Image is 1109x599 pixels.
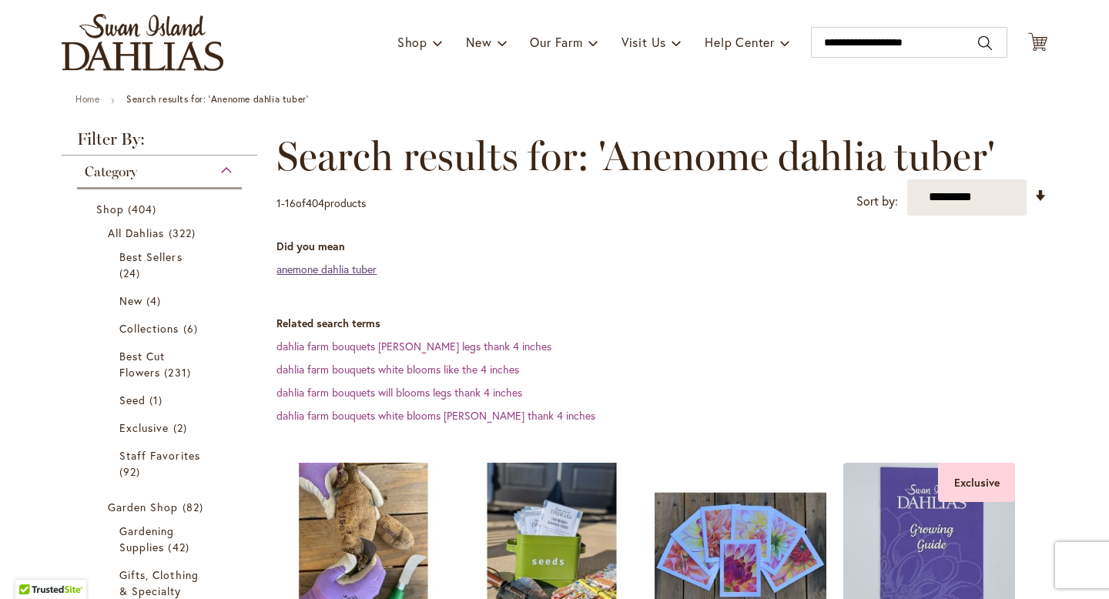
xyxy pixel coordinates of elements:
span: 6 [183,320,202,336]
span: 82 [183,499,207,515]
a: Best Sellers [119,249,203,281]
a: Gardening Supplies [119,523,203,555]
span: Shop [96,202,124,216]
strong: Search results for: 'Anenome dahlia tuber' [126,93,308,105]
span: 16 [285,196,296,210]
a: store logo [62,14,223,71]
dt: Did you mean [276,239,1047,254]
span: Visit Us [622,34,666,50]
a: dahlia farm bouquets white blooms [PERSON_NAME] thank 4 inches [276,408,595,423]
span: Seed [119,393,146,407]
a: dahlia farm bouquets [PERSON_NAME] legs thank 4 inches [276,339,551,353]
a: Staff Favorites [119,447,203,480]
span: Best Sellers [119,249,183,264]
a: dahlia farm bouquets will blooms legs thank 4 inches [276,385,522,400]
a: dahlia farm bouquets white blooms like the 4 inches [276,362,519,376]
a: Garden Shop [108,499,215,515]
a: All Dahlias [108,225,215,241]
span: Garden Shop [108,500,179,514]
span: Collections [119,321,179,336]
span: 404 [306,196,324,210]
a: Home [75,93,99,105]
span: Help Center [705,34,775,50]
span: 322 [169,225,199,241]
a: anemone dahlia tuber [276,262,377,276]
span: Gardening Supplies [119,524,174,554]
a: New [119,293,203,309]
span: 2 [173,420,191,436]
span: All Dahlias [108,226,165,240]
a: Best Cut Flowers [119,348,203,380]
span: 24 [119,265,144,281]
span: Shop [397,34,427,50]
span: 404 [128,201,160,217]
a: Shop [96,201,226,217]
span: 4 [146,293,165,309]
span: Our Farm [530,34,582,50]
span: New [466,34,491,50]
span: Best Cut Flowers [119,349,165,380]
dt: Related search terms [276,316,1047,331]
a: Collections [119,320,203,336]
span: Exclusive [119,420,169,435]
span: 1 [149,392,166,408]
span: 231 [164,364,194,380]
span: New [119,293,142,308]
a: Seed [119,392,203,408]
span: 92 [119,463,144,480]
a: Exclusive [119,420,203,436]
span: 42 [168,539,193,555]
strong: Filter By: [62,131,257,156]
p: - of products [276,191,366,216]
div: Exclusive [938,463,1015,502]
iframe: Launch Accessibility Center [12,544,55,587]
label: Sort by: [856,187,898,216]
span: 1 [276,196,281,210]
span: Staff Favorites [119,448,200,463]
span: Search results for: 'Anenome dahlia tuber' [276,133,995,179]
span: Category [85,163,137,180]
